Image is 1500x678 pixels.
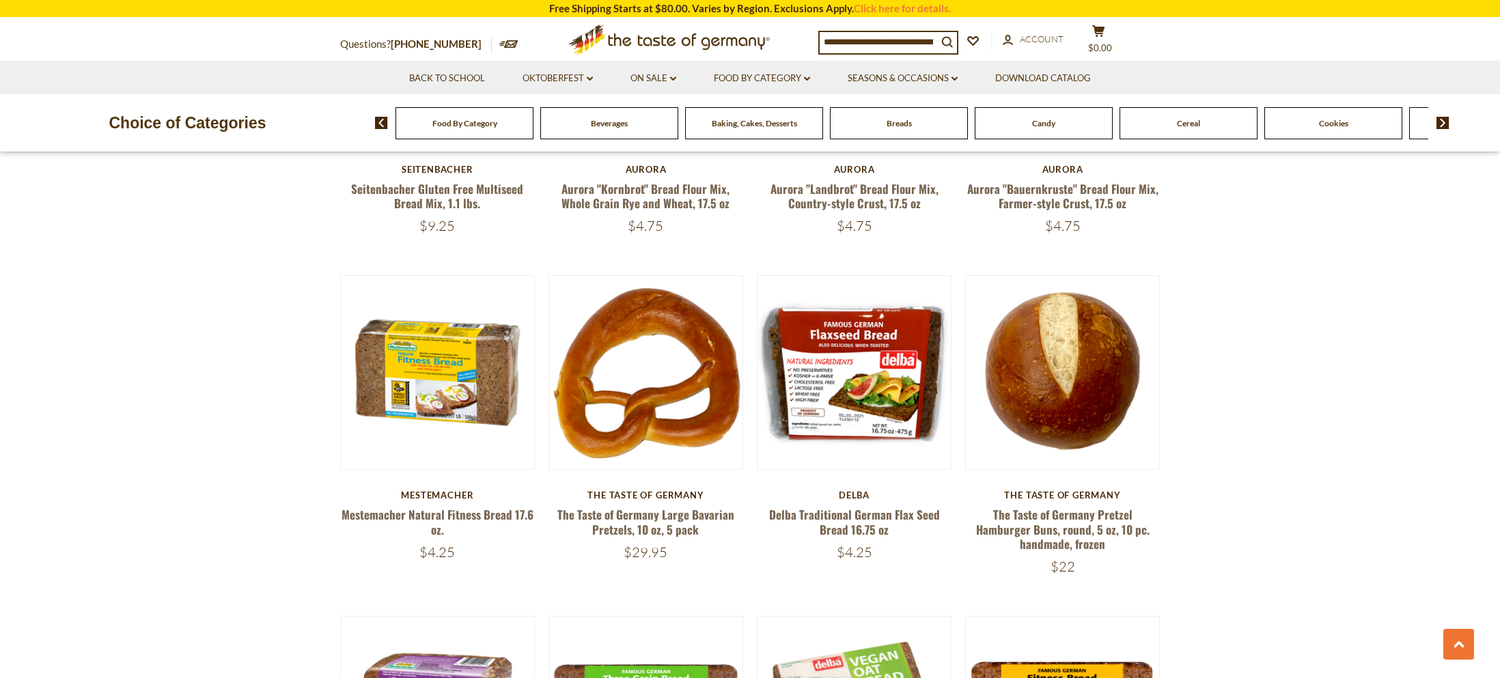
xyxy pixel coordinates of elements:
a: Candy [1032,118,1055,128]
a: Click here for details. [854,2,951,14]
img: The Taste of Germany Pretzel Hamburger Buns, round, 5 oz, 10 pc. handmade, frozen [966,276,1159,469]
div: Mestemacher [340,490,535,500]
a: The Taste of Germany Large Bavarian Pretzels, 10 oz, 5 pack [557,506,734,537]
div: The Taste of Germany [548,490,743,500]
div: Delba [757,490,952,500]
span: $29.95 [624,543,667,561]
span: $4.75 [1045,217,1081,234]
a: Download Catalog [995,71,1091,86]
span: $4.75 [628,217,663,234]
div: Aurora [548,164,743,175]
img: Mestemacher Natural Fitness Bread 17.6 oz. [341,276,534,469]
img: previous arrow [375,117,388,129]
span: $9.25 [419,217,455,234]
button: $0.00 [1078,25,1119,59]
a: Seasons & Occasions [848,71,958,86]
a: Cereal [1177,118,1200,128]
a: Beverages [591,118,628,128]
span: $4.25 [419,543,455,561]
a: Seitenbacher Gluten Free Multiseed Bread Mix, 1.1 lbs. [351,180,523,212]
div: The Taste of Germany [965,490,1160,500]
span: $4.75 [837,217,872,234]
a: Aurora "Landbrot" Bread Flour Mix, Country-style Crust, 17.5 oz [770,180,939,212]
a: Oktoberfest [523,71,593,86]
a: Aurora "Bauernkruste" Bread Flour Mix, Farmer-style Crust, 17.5 oz [967,180,1158,212]
span: $4.25 [837,543,872,561]
div: Seitenbacher [340,164,535,175]
a: The Taste of Germany Pretzel Hamburger Buns, round, 5 oz, 10 pc. handmade, frozen [976,506,1150,552]
a: Account [1003,32,1064,47]
a: Mestemacher Natural Fitness Bread 17.6 oz. [342,506,533,537]
a: Food By Category [714,71,810,86]
a: Back to School [409,71,485,86]
a: Cookies [1319,118,1348,128]
a: [PHONE_NUMBER] [391,38,482,50]
div: Aurora [757,164,952,175]
span: Account [1020,33,1064,44]
a: Baking, Cakes, Desserts [712,118,797,128]
p: Questions? [340,36,492,53]
span: $22 [1051,558,1075,575]
img: next arrow [1436,117,1449,129]
a: Aurora "Kornbrot" Bread Flour Mix, Whole Grain Rye and Wheat, 17.5 oz [561,180,730,212]
div: Aurora [965,164,1160,175]
img: Delba Traditional German Flax Seed Bread 16.75 oz [758,276,951,469]
a: Delba Traditional German Flax Seed Bread 16.75 oz [769,506,940,537]
a: On Sale [630,71,676,86]
span: $0.00 [1088,42,1112,53]
a: Food By Category [432,118,497,128]
img: The Taste of Germany Large Bavarian Pretzels, 10 oz, 5 pack [549,276,742,469]
a: Breads [887,118,912,128]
